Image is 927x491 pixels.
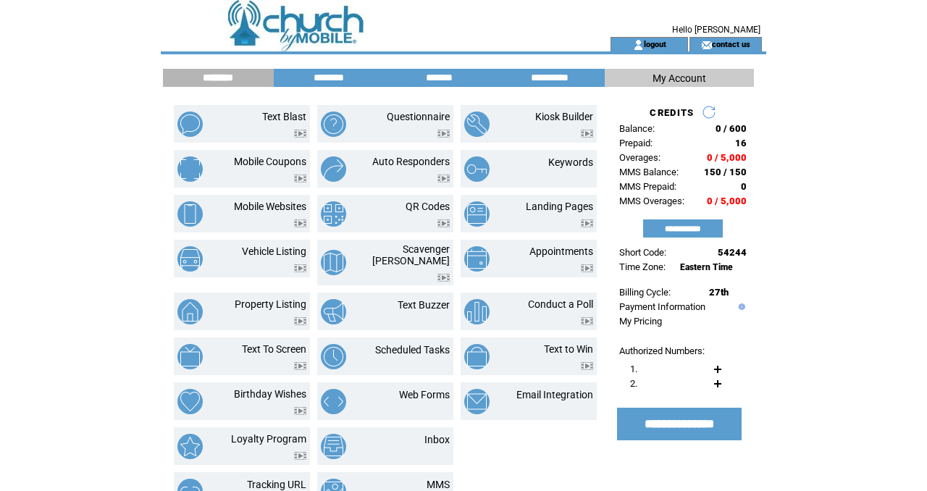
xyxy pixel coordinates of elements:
a: Auto Responders [372,156,450,167]
a: Keywords [548,156,593,168]
img: video.png [581,219,593,227]
a: Property Listing [235,298,306,310]
a: Scavenger [PERSON_NAME] [372,243,450,267]
img: video.png [294,362,306,370]
img: loyalty-program.png [177,434,203,459]
img: scheduled-tasks.png [321,344,346,369]
a: Email Integration [516,389,593,400]
a: Text Buzzer [398,299,450,311]
a: Appointments [529,246,593,257]
span: MMS Prepaid: [619,181,676,192]
a: Text Blast [262,111,306,122]
span: 150 / 150 [704,167,747,177]
img: inbox.png [321,434,346,459]
img: video.png [294,407,306,415]
span: 0 / 600 [716,123,747,134]
a: Vehicle Listing [242,246,306,257]
img: auto-responders.png [321,156,346,182]
a: logout [644,39,666,49]
img: video.png [294,175,306,182]
a: My Pricing [619,316,662,327]
a: Mobile Coupons [234,156,306,167]
img: text-to-win.png [464,344,490,369]
img: video.png [581,317,593,325]
img: text-to-screen.png [177,344,203,369]
span: My Account [653,72,706,84]
a: MMS [427,479,450,490]
span: MMS Overages: [619,196,684,206]
span: Balance: [619,123,655,134]
span: Authorized Numbers: [619,345,705,356]
img: video.png [294,130,306,138]
span: Overages: [619,152,660,163]
span: Billing Cycle: [619,287,671,298]
a: Kiosk Builder [535,111,593,122]
span: MMS Balance: [619,167,679,177]
a: Conduct a Poll [528,298,593,310]
span: 0 / 5,000 [707,152,747,163]
img: appointments.png [464,246,490,272]
img: web-forms.png [321,389,346,414]
img: video.png [581,264,593,272]
img: video.png [294,452,306,460]
a: Loyalty Program [231,433,306,445]
span: Prepaid: [619,138,653,148]
a: Web Forms [399,389,450,400]
img: kiosk-builder.png [464,112,490,137]
img: video.png [437,274,450,282]
img: video.png [294,317,306,325]
span: 16 [735,138,747,148]
img: video.png [437,175,450,182]
img: text-blast.png [177,112,203,137]
span: 2. [630,378,637,389]
img: landing-pages.png [464,201,490,227]
img: text-buzzer.png [321,299,346,324]
span: 54244 [718,247,747,258]
span: Short Code: [619,247,666,258]
img: video.png [581,362,593,370]
span: Eastern Time [680,262,733,272]
a: Birthday Wishes [234,388,306,400]
a: contact us [712,39,750,49]
span: 27th [709,287,729,298]
img: vehicle-listing.png [177,246,203,272]
img: questionnaire.png [321,112,346,137]
a: Mobile Websites [234,201,306,212]
a: Text To Screen [242,343,306,355]
a: Inbox [424,434,450,445]
span: 0 [741,181,747,192]
span: Hello [PERSON_NAME] [672,25,760,35]
img: video.png [294,264,306,272]
img: video.png [437,219,450,227]
img: qr-codes.png [321,201,346,227]
a: Scheduled Tasks [375,344,450,356]
img: mobile-websites.png [177,201,203,227]
img: help.gif [735,303,745,310]
img: birthday-wishes.png [177,389,203,414]
span: Time Zone: [619,261,666,272]
img: scavenger-hunt.png [321,250,346,275]
a: Payment Information [619,301,705,312]
a: Landing Pages [526,201,593,212]
a: QR Codes [406,201,450,212]
span: 0 / 5,000 [707,196,747,206]
span: CREDITS [650,107,694,118]
img: video.png [294,219,306,227]
img: conduct-a-poll.png [464,299,490,324]
span: 1. [630,364,637,374]
a: Text to Win [544,343,593,355]
img: account_icon.gif [633,39,644,51]
a: Tracking URL [247,479,306,490]
img: contact_us_icon.gif [701,39,712,51]
img: mobile-coupons.png [177,156,203,182]
img: video.png [437,130,450,138]
img: keywords.png [464,156,490,182]
a: Questionnaire [387,111,450,122]
img: property-listing.png [177,299,203,324]
img: email-integration.png [464,389,490,414]
img: video.png [581,130,593,138]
